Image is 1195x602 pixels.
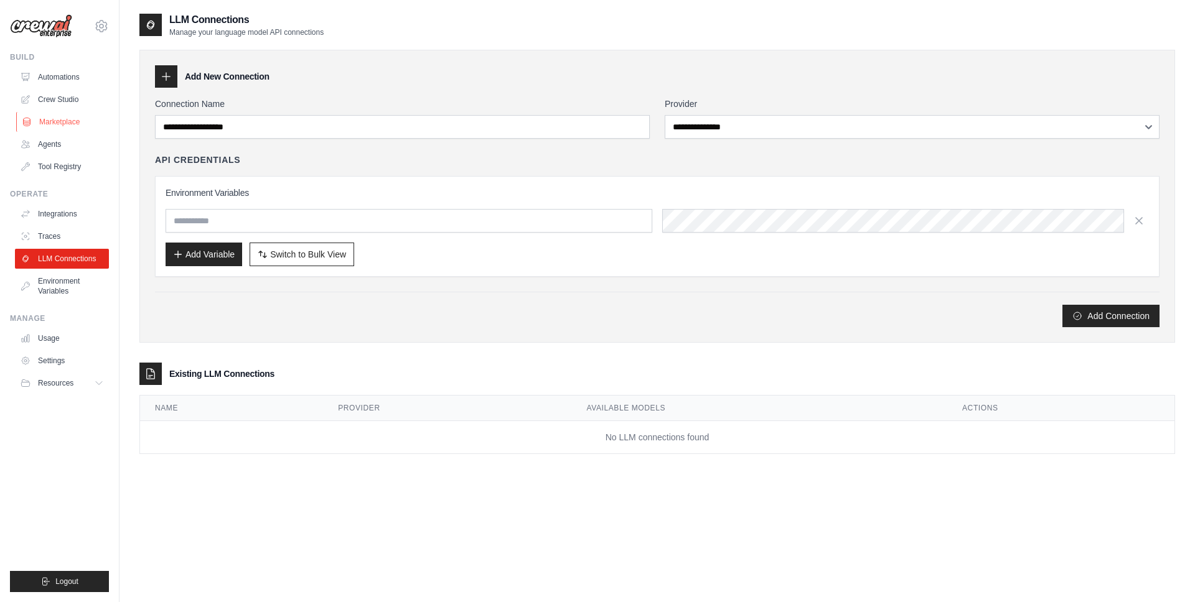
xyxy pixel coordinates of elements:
h2: LLM Connections [169,12,324,27]
a: Usage [15,328,109,348]
span: Logout [55,577,78,586]
a: Automations [15,67,109,87]
td: No LLM connections found [140,421,1174,454]
div: Build [10,52,109,62]
label: Connection Name [155,98,650,110]
h4: API Credentials [155,154,240,166]
a: Marketplace [16,112,110,132]
a: LLM Connections [15,249,109,269]
a: Tool Registry [15,157,109,177]
a: Environment Variables [15,271,109,301]
th: Actions [947,396,1174,421]
span: Switch to Bulk View [270,248,346,261]
h3: Existing LLM Connections [169,368,274,380]
p: Manage your language model API connections [169,27,324,37]
a: Settings [15,351,109,371]
div: Manage [10,313,109,323]
button: Resources [15,373,109,393]
th: Available Models [571,396,947,421]
button: Logout [10,571,109,592]
a: Integrations [15,204,109,224]
a: Traces [15,226,109,246]
img: Logo [10,14,72,38]
button: Add Connection [1062,305,1160,327]
h3: Environment Variables [166,187,1149,199]
a: Agents [15,134,109,154]
button: Add Variable [166,243,242,266]
th: Name [140,396,323,421]
a: Crew Studio [15,90,109,109]
label: Provider [665,98,1160,110]
button: Switch to Bulk View [250,243,354,266]
th: Provider [323,396,571,421]
span: Resources [38,378,73,388]
div: Operate [10,189,109,199]
h3: Add New Connection [185,70,269,83]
